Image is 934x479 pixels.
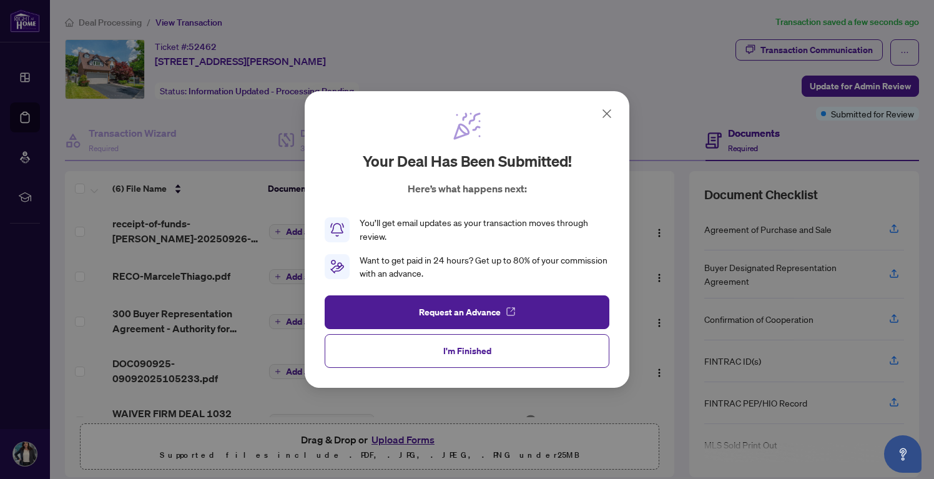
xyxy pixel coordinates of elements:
h2: Your deal has been submitted! [363,151,572,171]
span: I'm Finished [443,341,491,361]
p: Here’s what happens next: [408,181,527,196]
button: I'm Finished [325,334,609,368]
div: You’ll get email updates as your transaction moves through review. [360,216,609,244]
div: Want to get paid in 24 hours? Get up to 80% of your commission with an advance. [360,254,609,281]
button: Request an Advance [325,295,609,329]
span: Request an Advance [419,302,501,322]
button: Open asap [884,435,922,473]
